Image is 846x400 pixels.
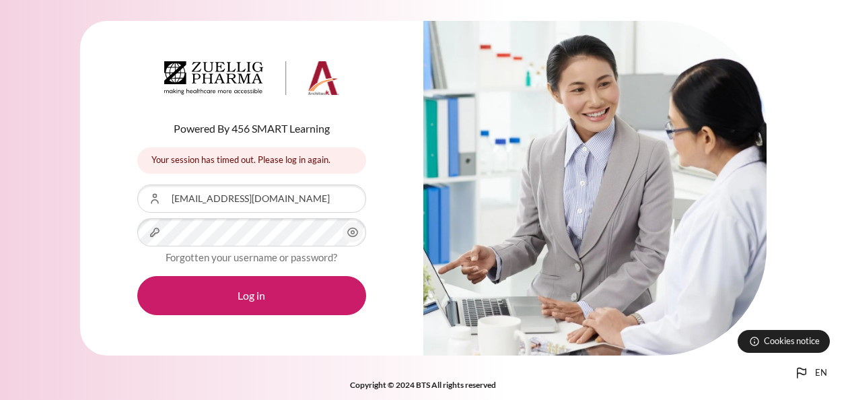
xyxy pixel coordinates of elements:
[137,276,366,315] button: Log in
[350,380,496,390] strong: Copyright © 2024 BTS All rights reserved
[164,61,339,100] a: Architeck
[788,360,833,387] button: Languages
[137,121,366,137] p: Powered By 456 SMART Learning
[166,251,337,263] a: Forgotten your username or password?
[738,330,830,353] button: Cookies notice
[764,335,820,347] span: Cookies notice
[164,61,339,95] img: Architeck
[137,147,366,174] div: Your session has timed out. Please log in again.
[137,185,366,213] input: Username or Email Address
[815,366,827,380] span: en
